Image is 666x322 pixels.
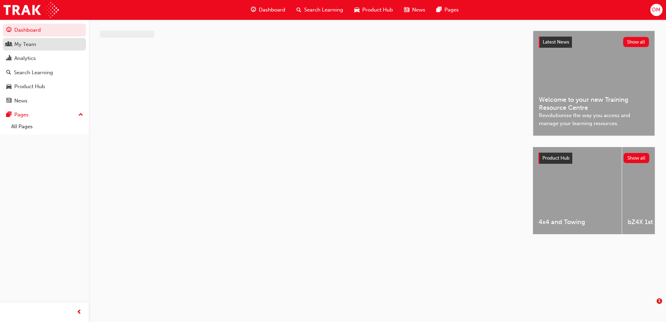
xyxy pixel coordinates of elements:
div: Product Hub [14,83,45,91]
a: Dashboard [3,24,86,37]
div: Pages [14,111,29,119]
button: Show all [624,153,650,163]
span: news-icon [404,6,409,14]
a: search-iconSearch Learning [291,3,349,17]
a: All Pages [8,121,86,132]
span: search-icon [6,70,11,76]
iframe: Intercom live chat [642,298,659,315]
a: 4x4 and Towing [533,147,622,234]
span: DM [652,6,660,14]
span: Latest News [543,39,569,45]
button: DM [650,4,663,16]
span: people-icon [6,41,11,48]
span: pages-icon [6,112,11,118]
a: Latest NewsShow allWelcome to your new Training Resource CentreRevolutionise the way you access a... [533,31,655,136]
span: 4x4 and Towing [539,218,616,226]
button: Show all [623,37,649,47]
span: chart-icon [6,55,11,62]
a: Product HubShow all [539,153,649,164]
a: My Team [3,38,86,51]
span: guage-icon [6,27,11,33]
span: search-icon [296,6,301,14]
a: Analytics [3,52,86,65]
a: car-iconProduct Hub [349,3,398,17]
button: Pages [3,108,86,121]
div: Search Learning [14,69,53,77]
span: Search Learning [304,6,343,14]
span: News [412,6,425,14]
span: guage-icon [251,6,256,14]
span: Product Hub [542,155,570,161]
span: Welcome to your new Training Resource Centre [539,96,649,112]
span: up-icon [78,110,83,120]
button: DashboardMy TeamAnalyticsSearch LearningProduct HubNews [3,22,86,108]
a: Search Learning [3,66,86,79]
span: news-icon [6,98,11,104]
div: News [14,97,28,105]
span: 1 [657,298,662,304]
a: Product Hub [3,80,86,93]
img: Trak [3,2,59,18]
a: Latest NewsShow all [539,37,649,48]
span: Pages [444,6,459,14]
div: My Team [14,40,36,48]
a: pages-iconPages [431,3,464,17]
span: Product Hub [362,6,393,14]
span: Dashboard [259,6,285,14]
a: news-iconNews [398,3,431,17]
a: guage-iconDashboard [245,3,291,17]
span: car-icon [6,84,11,90]
span: prev-icon [77,308,82,317]
span: Revolutionise the way you access and manage your learning resources. [539,112,649,127]
span: pages-icon [436,6,442,14]
span: car-icon [354,6,359,14]
a: News [3,94,86,107]
div: Analytics [14,54,36,62]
